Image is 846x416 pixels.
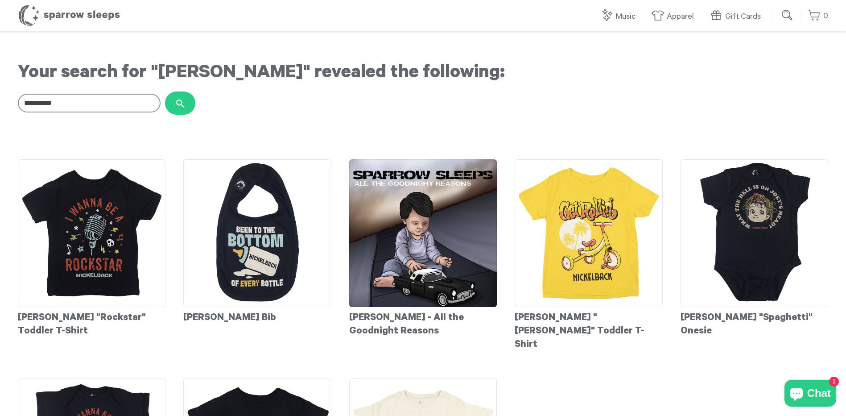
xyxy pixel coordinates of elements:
[349,307,497,338] div: [PERSON_NAME] - All the Goodnight Reasons
[808,7,828,26] a: 0
[681,307,828,338] div: [PERSON_NAME] "Spaghetti" Onesie
[681,159,828,338] a: [PERSON_NAME] "Spaghetti" Onesie
[183,159,331,307] img: NickelbackBib_grande.jpg
[18,4,120,27] h1: Sparrow Sleeps
[600,7,640,26] a: Music
[18,63,828,85] h1: Your search for "[PERSON_NAME]" revealed the following:
[681,159,828,307] img: Nickelback-JoeysHeadonesie_grande.jpg
[183,159,331,325] a: [PERSON_NAME] Bib
[710,7,765,26] a: Gift Cards
[349,159,497,338] a: [PERSON_NAME] - All the Goodnight Reasons
[515,159,662,307] img: Nickelback-GetRollinToddlerT-shirt_grande.jpg
[779,6,796,24] input: Submit
[515,307,662,352] div: [PERSON_NAME] "[PERSON_NAME]" Toddler T-Shirt
[651,7,698,26] a: Apparel
[349,159,497,307] img: Nickelback-AllTheGoodnightReasons-Cover_1_grande.png
[782,380,839,409] inbox-online-store-chat: Shopify online store chat
[183,307,331,325] div: [PERSON_NAME] Bib
[515,159,662,352] a: [PERSON_NAME] "[PERSON_NAME]" Toddler T-Shirt
[18,159,165,338] a: [PERSON_NAME] "Rockstar" Toddler T-Shirt
[18,159,165,307] img: Nickelback-RockstarToddlerT-shirt_grande.jpg
[18,307,165,338] div: [PERSON_NAME] "Rockstar" Toddler T-Shirt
